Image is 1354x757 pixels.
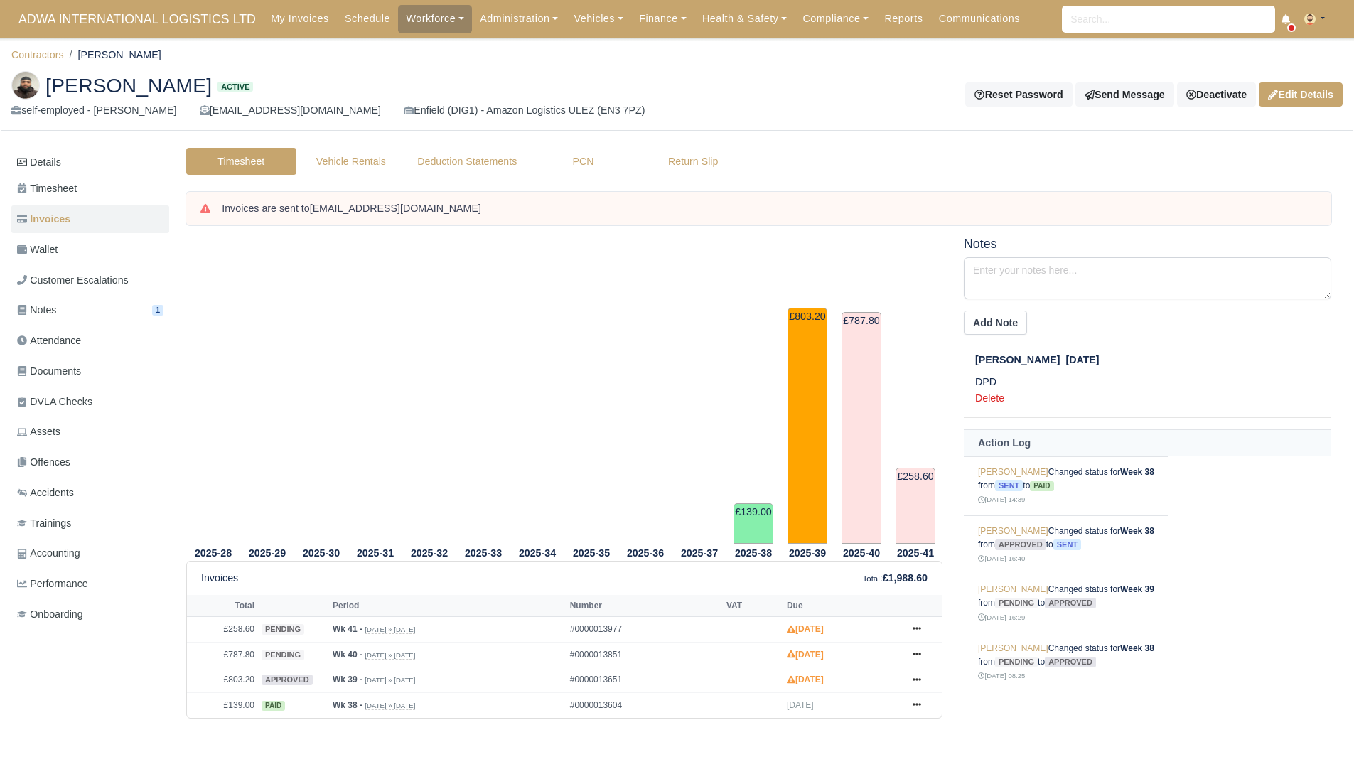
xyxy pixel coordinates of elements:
[64,47,161,63] li: [PERSON_NAME]
[11,5,263,33] span: ADWA INTERNATIONAL LOGISTICS LTD
[45,75,212,95] span: [PERSON_NAME]
[1259,82,1343,107] a: Edit Details
[398,5,472,33] a: Workforce
[17,485,74,501] span: Accidents
[11,479,169,507] a: Accidents
[1030,481,1053,491] span: paid
[787,624,824,634] strong: [DATE]
[337,5,398,33] a: Schedule
[964,574,1168,633] td: Changed status for from to
[618,544,672,562] th: 2025-36
[734,503,773,544] td: £139.00
[978,554,1025,562] small: [DATE] 16:40
[240,544,294,562] th: 2025-29
[638,148,748,176] a: Return Slip
[780,544,834,562] th: 2025-39
[11,570,169,598] a: Performance
[975,392,1004,404] a: Delete
[310,203,481,214] strong: [EMAIL_ADDRESS][DOMAIN_NAME]
[17,545,80,562] span: Accounting
[262,650,304,660] span: pending
[11,388,169,416] a: DVLA Checks
[1177,82,1256,107] a: Deactivate
[975,354,1060,365] span: [PERSON_NAME]
[365,676,415,684] small: [DATE] » [DATE]
[11,358,169,385] a: Documents
[402,544,456,562] th: 2025-32
[694,5,795,33] a: Health & Safety
[931,5,1028,33] a: Communications
[566,693,723,718] td: #0000013604
[995,657,1038,667] span: pending
[995,539,1046,550] span: approved
[978,672,1025,680] small: [DATE] 08:25
[795,5,876,33] a: Compliance
[510,544,564,562] th: 2025-34
[788,308,827,544] td: £803.20
[11,6,263,33] a: ADWA INTERNATIONAL LOGISTICS LTD
[187,642,258,667] td: £787.80
[978,526,1048,536] a: [PERSON_NAME]
[978,613,1025,621] small: [DATE] 16:29
[631,5,694,33] a: Finance
[187,667,258,693] td: £803.20
[11,601,169,628] a: Onboarding
[11,510,169,537] a: Trainings
[296,148,407,176] a: Vehicle Rentals
[17,302,56,318] span: Notes
[1075,82,1174,107] a: Send Message
[863,570,928,586] div: :
[1045,598,1096,608] span: approved
[333,624,362,634] strong: Wk 41 -
[11,102,177,119] div: self-employed - [PERSON_NAME]
[1062,6,1275,33] input: Search...
[11,149,169,176] a: Details
[964,237,1331,252] h5: Notes
[975,352,1331,368] div: [DATE]
[876,5,930,33] a: Reports
[17,181,77,197] span: Timesheet
[17,333,81,349] span: Attendance
[17,242,58,258] span: Wallet
[11,449,169,476] a: Offences
[1120,584,1154,594] strong: Week 39
[187,693,258,718] td: £139.00
[186,148,296,176] a: Timesheet
[896,468,935,544] td: £258.60
[783,595,899,616] th: Due
[1120,467,1154,477] strong: Week 38
[566,5,631,33] a: Vehicles
[528,148,638,176] a: PCN
[333,675,362,684] strong: Wk 39 -
[995,598,1038,608] span: pending
[294,544,348,562] th: 2025-30
[11,267,169,294] a: Customer Escalations
[187,595,258,616] th: Total
[863,574,880,583] small: Total
[365,702,415,710] small: [DATE] » [DATE]
[201,572,238,584] h6: Invoices
[726,544,780,562] th: 2025-38
[17,606,83,623] span: Onboarding
[404,102,645,119] div: Enfield (DIG1) - Amazon Logistics ULEZ (EN3 7PZ)
[11,175,169,203] a: Timesheet
[17,576,88,592] span: Performance
[17,515,71,532] span: Trainings
[472,5,566,33] a: Administration
[365,651,415,660] small: [DATE] » [DATE]
[965,82,1072,107] button: Reset Password
[17,211,70,227] span: Invoices
[11,327,169,355] a: Attendance
[1120,643,1154,653] strong: Week 38
[262,624,304,635] span: pending
[883,572,928,584] strong: £1,988.60
[262,701,285,711] span: paid
[406,148,528,176] a: Deduction Statements
[842,312,881,544] td: £787.80
[964,457,1168,516] td: Changed status for from to
[978,584,1048,594] a: [PERSON_NAME]
[11,539,169,567] a: Accounting
[566,642,723,667] td: #0000013851
[11,418,169,446] a: Assets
